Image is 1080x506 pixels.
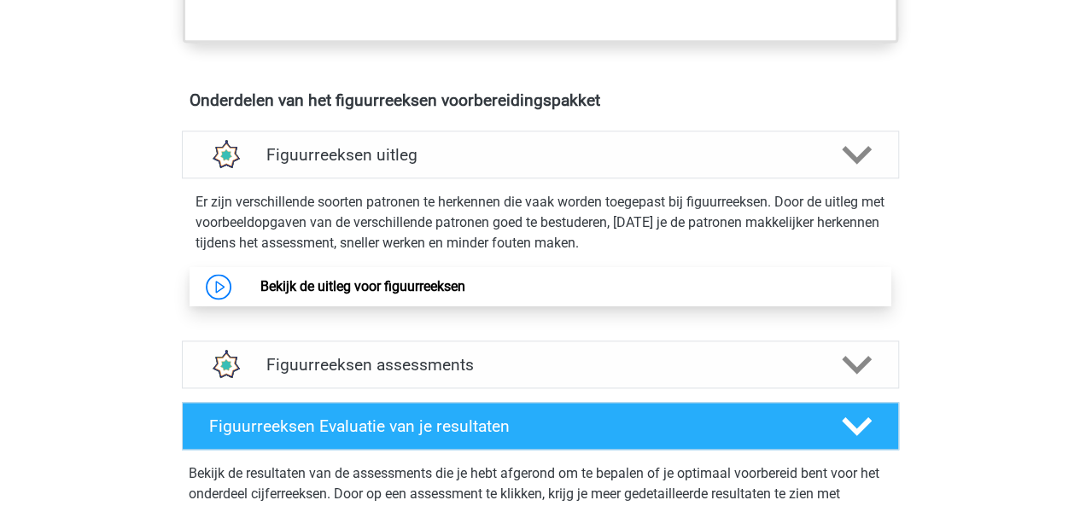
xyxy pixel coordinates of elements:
[260,278,465,294] a: Bekijk de uitleg voor figuurreeksen
[203,133,247,177] img: figuurreeksen uitleg
[196,192,885,253] p: Er zijn verschillende soorten patronen te herkennen die vaak worden toegepast bij figuurreeksen. ...
[266,145,814,165] h4: Figuurreeksen uitleg
[175,340,906,388] a: assessments Figuurreeksen assessments
[203,343,247,387] img: figuurreeksen assessments
[190,90,891,110] h4: Onderdelen van het figuurreeksen voorbereidingspakket
[266,355,814,375] h4: Figuurreeksen assessments
[175,131,906,178] a: uitleg Figuurreeksen uitleg
[209,416,814,436] h4: Figuurreeksen Evaluatie van je resultaten
[175,402,906,450] a: Figuurreeksen Evaluatie van je resultaten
